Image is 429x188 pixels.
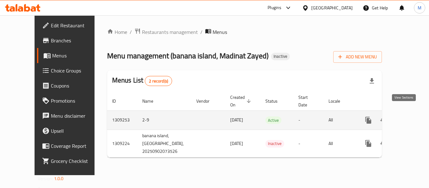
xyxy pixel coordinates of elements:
td: - [293,130,323,157]
span: Grocery Checklist [51,157,101,165]
a: Grocery Checklist [37,153,106,169]
a: Edit Restaurant [37,18,106,33]
span: Upsell [51,127,101,135]
span: Locale [329,97,348,105]
a: Choice Groups [37,63,106,78]
button: more [361,113,376,128]
th: Actions [356,92,426,111]
a: Menus [37,48,106,63]
span: Vendor [196,97,218,105]
a: Branches [37,33,106,48]
div: Plugins [268,4,281,12]
td: banana island, [GEOGRAPHIC_DATA], 20250902073526 [137,130,191,157]
td: 2-9 [137,110,191,130]
span: Coverage Report [51,142,101,150]
td: All [323,130,356,157]
span: Branches [51,37,101,44]
div: [GEOGRAPHIC_DATA] [311,4,353,11]
button: more [361,136,376,151]
a: Upsell [37,123,106,138]
td: - [293,110,323,130]
button: Add New Menu [333,51,382,63]
span: M [418,4,421,11]
div: Export file [364,73,379,89]
li: / [130,28,132,36]
span: Menu management ( banana island, Madinat Zayed ) [107,49,269,63]
span: 2 record(s) [145,78,172,84]
span: ID [112,97,124,105]
button: Change Status [376,136,391,151]
div: Total records count [145,76,172,86]
span: Inactive [265,140,284,147]
span: Add New Menu [338,53,377,61]
span: Restaurants management [142,28,198,36]
td: 1309253 [107,110,137,130]
a: Menu disclaimer [37,108,106,123]
td: All [323,110,356,130]
span: Choice Groups [51,67,101,74]
span: Active [265,117,281,124]
span: Menus [52,52,101,59]
td: 1309224 [107,130,137,157]
table: enhanced table [107,92,426,158]
span: Version: [38,175,53,183]
span: Coupons [51,82,101,89]
button: Change Status [376,113,391,128]
a: Coverage Report [37,138,106,153]
span: Menus [213,28,227,36]
span: Menu disclaimer [51,112,101,120]
span: Status [265,97,286,105]
span: Start Date [298,94,316,109]
span: Name [142,97,161,105]
h2: Menus List [112,76,172,86]
a: Home [107,28,127,36]
div: Inactive [265,140,284,148]
a: Coupons [37,78,106,93]
nav: breadcrumb [107,28,382,36]
a: Promotions [37,93,106,108]
div: Inactive [271,53,290,60]
span: Edit Restaurant [51,22,101,29]
span: [DATE] [230,116,243,124]
span: Created On [230,94,253,109]
span: Inactive [271,54,290,59]
span: 1.0.0 [54,175,64,183]
a: Restaurants management [134,28,198,36]
span: Promotions [51,97,101,105]
li: / [200,28,203,36]
span: [DATE] [230,139,243,148]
